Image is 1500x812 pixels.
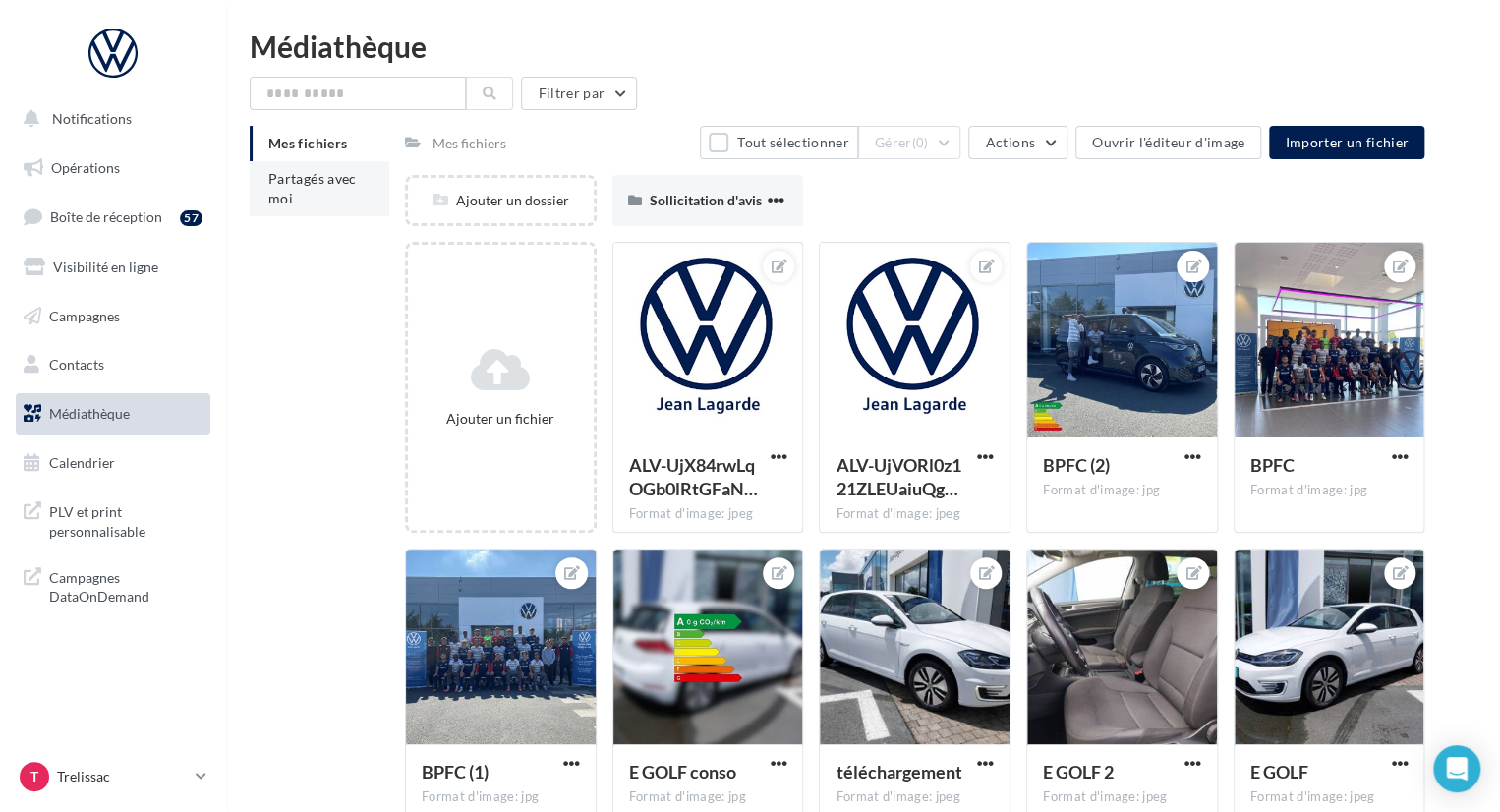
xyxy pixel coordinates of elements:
a: Calendrier [12,442,214,484]
button: Notifications [12,98,206,140]
span: Campagnes DataOnDemand [49,564,202,607]
button: Gérer(0) [858,126,961,159]
button: Actions [968,126,1067,159]
span: Médiathèque [49,405,130,422]
span: Partagés avec moi [268,170,357,206]
a: T Trelissac [16,758,210,795]
a: Opérations [12,147,214,189]
div: Format d'image: jpg [629,788,787,806]
span: BPFC [1250,454,1295,476]
div: Ajouter un fichier [416,409,586,429]
span: Importer un fichier [1285,134,1409,150]
p: Trelissac [57,767,188,786]
div: Format d'image: jpg [1043,482,1201,499]
span: E GOLF 2 [1043,761,1114,783]
span: (0) [912,135,929,150]
a: PLV et print personnalisable [12,491,214,549]
div: Format d'image: jpg [1250,482,1409,499]
span: ALV-UjVORl0z121ZLEUaiuQgWfSqlmt9IPIco1P1PbdW3haeX0uQ9cb5 [836,454,960,499]
a: Campagnes DataOnDemand [12,556,214,614]
span: E GOLF [1250,761,1308,783]
a: Visibilité en ligne [12,247,214,288]
div: Format d'image: jpeg [836,505,994,523]
div: Format d'image: jpg [422,788,580,806]
a: Médiathèque [12,393,214,435]
span: ALV-UjX84rwLqOGb0lRtGFaNq2khBlriLkv9Cfedx2s6YjomB1ADwzIV [629,454,758,499]
button: Tout sélectionner [700,126,857,159]
span: Contacts [49,356,104,373]
button: Importer un fichier [1269,126,1424,159]
a: Campagnes [12,296,214,337]
a: Contacts [12,344,214,385]
span: E GOLF conso [629,761,736,783]
span: BPFC (2) [1043,454,1110,476]
span: Notifications [52,110,132,127]
div: Format d'image: jpeg [1043,788,1201,806]
a: Boîte de réception57 [12,196,214,238]
span: Boîte de réception [50,208,162,225]
span: Calendrier [49,454,115,471]
span: Mes fichiers [268,135,347,151]
div: Médiathèque [250,31,1476,61]
div: Format d'image: jpeg [629,505,787,523]
span: téléchargement [836,761,961,783]
div: Format d'image: jpeg [1250,788,1409,806]
span: Campagnes [49,307,120,323]
div: Ajouter un dossier [408,191,594,210]
span: PLV et print personnalisable [49,498,202,541]
div: 57 [180,210,202,226]
span: T [30,767,38,786]
div: Open Intercom Messenger [1433,745,1480,792]
div: Mes fichiers [433,134,506,153]
span: Actions [985,134,1034,150]
span: Visibilité en ligne [53,259,158,275]
div: Format d'image: jpeg [836,788,994,806]
span: Opérations [51,159,120,176]
span: Sollicitation d'avis [650,192,762,208]
button: Filtrer par [521,77,637,110]
span: BPFC (1) [422,761,489,783]
button: Ouvrir l'éditeur d'image [1075,126,1261,159]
